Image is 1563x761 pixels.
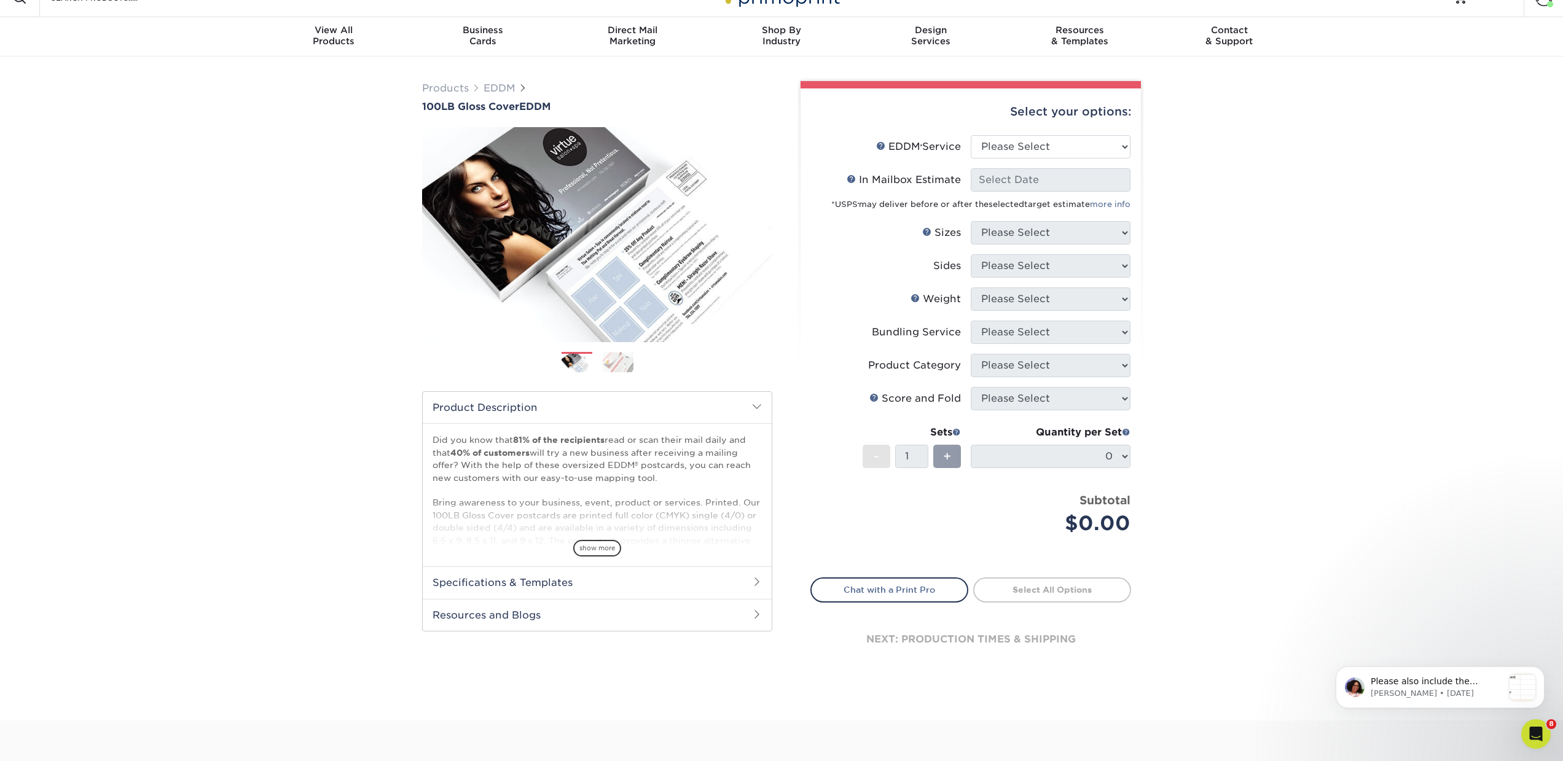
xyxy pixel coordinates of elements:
[831,200,1130,209] small: *USPS may deliver before or after the target estimate
[707,25,856,36] span: Shop By
[920,144,922,149] sup: ®
[869,391,961,406] div: Score and Fold
[943,447,951,466] span: +
[707,17,856,57] a: Shop ByIndustry
[872,325,961,340] div: Bundling Service
[810,577,968,602] a: Chat with a Print Pro
[558,25,707,36] span: Direct Mail
[1521,719,1551,749] iframe: Intercom live chat
[422,101,772,112] a: 100LB Gloss CoverEDDM
[259,25,409,47] div: Products
[911,292,961,306] div: Weight
[971,425,1130,440] div: Quantity per Set
[1154,25,1304,47] div: & Support
[1317,642,1563,728] iframe: Intercom notifications message
[874,447,879,466] span: -
[1079,493,1130,507] strong: Subtotal
[450,448,530,458] strong: 40% of customers
[933,259,961,273] div: Sides
[876,139,961,154] div: EDDM Service
[847,173,961,187] div: In Mailbox Estimate
[1154,17,1304,57] a: Contact& Support
[856,25,1005,36] span: Design
[971,168,1130,192] input: Select Date
[409,25,558,47] div: Cards
[562,353,592,373] img: EDDM 01
[259,25,409,36] span: View All
[973,577,1131,602] a: Select All Options
[856,25,1005,47] div: Services
[868,358,961,373] div: Product Category
[863,425,961,440] div: Sets
[989,200,1024,209] span: selected
[810,603,1131,676] div: next: production times & shipping
[1005,25,1154,36] span: Resources
[409,17,558,57] a: BusinessCards
[1005,17,1154,57] a: Resources& Templates
[513,435,605,445] strong: 81% of the recipients
[810,88,1131,135] div: Select your options:
[422,119,772,351] img: 100LB Gloss Cover 01
[433,434,762,709] p: Did you know that read or scan their mail daily and that will try a new business after receiving ...
[259,17,409,57] a: View AllProducts
[1005,25,1154,47] div: & Templates
[409,25,558,36] span: Business
[1154,25,1304,36] span: Contact
[423,599,772,631] h2: Resources and Blogs
[980,509,1130,538] div: $0.00
[423,392,772,423] h2: Product Description
[422,101,772,112] h1: EDDM
[856,17,1005,57] a: DesignServices
[484,82,515,94] a: EDDM
[1546,719,1556,729] span: 8
[707,25,856,47] div: Industry
[422,101,519,112] span: 100LB Gloss Cover
[423,566,772,598] h2: Specifications & Templates
[558,25,707,47] div: Marketing
[573,540,621,556] span: show more
[922,225,961,240] div: Sizes
[603,352,633,372] img: EDDM 02
[558,17,707,57] a: Direct MailMarketing
[858,202,859,206] sup: ®
[422,82,469,94] a: Products
[1090,200,1130,209] a: more info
